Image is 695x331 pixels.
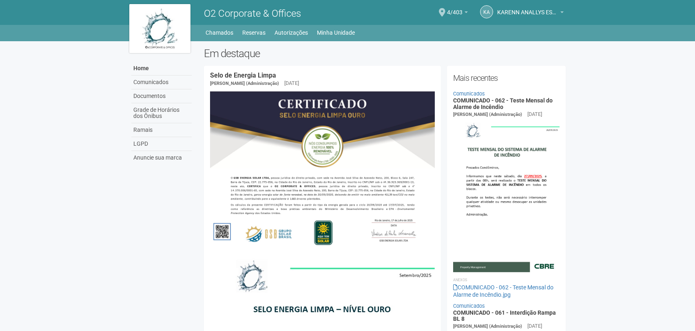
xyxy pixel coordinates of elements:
[453,309,556,322] a: COMUNICADO - 061 - Interdição Rampa BL 8
[131,89,192,103] a: Documentos
[131,103,192,123] a: Grade de Horários dos Ônibus
[204,47,566,60] h2: Em destaque
[453,72,560,84] h2: Mais recentes
[129,4,190,53] img: logo.jpg
[453,276,560,284] li: Anexos
[497,1,558,16] span: KARENN ANALLYS ESTELLA
[131,137,192,151] a: LGPD
[497,10,564,17] a: KARENN ANALLYS ESTELLA
[453,324,522,329] span: [PERSON_NAME] (Administração)
[204,8,301,19] span: O2 Corporate & Offices
[453,91,485,97] a: Comunicados
[453,112,522,117] span: [PERSON_NAME] (Administração)
[317,27,355,38] a: Minha Unidade
[453,118,560,272] img: COMUNICADO%20-%20062%20-%20Teste%20Mensal%20do%20Alarme%20de%20Inc%C3%AAndio.jpg
[131,123,192,137] a: Ramais
[131,76,192,89] a: Comunicados
[210,71,276,79] a: Selo de Energia Limpa
[447,10,468,17] a: 4/403
[242,27,266,38] a: Reservas
[447,1,463,16] span: 4/403
[131,151,192,164] a: Anuncie sua marca
[453,303,485,309] a: Comunicados
[210,81,279,86] span: [PERSON_NAME] (Administração)
[453,284,553,298] a: COMUNICADO - 062 - Teste Mensal do Alarme de Incêndio.jpg
[527,322,542,330] div: [DATE]
[453,97,553,110] a: COMUNICADO - 062 - Teste Mensal do Alarme de Incêndio
[274,27,308,38] a: Autorizações
[131,62,192,76] a: Home
[480,5,493,18] a: KA
[284,80,299,87] div: [DATE]
[210,91,435,251] img: COMUNICADO%20-%20054%20-%20Selo%20de%20Energia%20Limpa%20-%20P%C3%A1g.%202.jpg
[527,111,542,118] div: [DATE]
[206,27,233,38] a: Chamados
